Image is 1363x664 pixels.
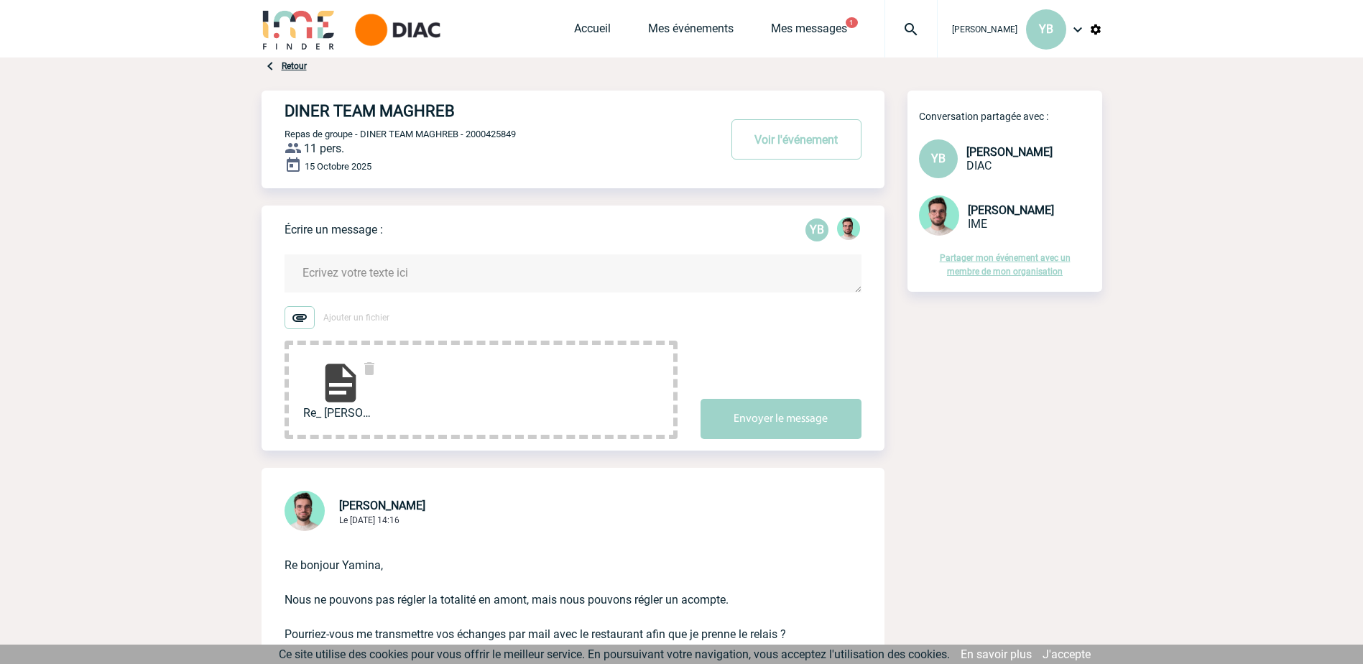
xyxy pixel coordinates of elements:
[262,9,336,50] img: IME-Finder
[931,152,946,165] span: YB
[940,253,1071,277] a: Partager mon événement avec un membre de mon organisation
[701,399,861,439] button: Envoyer le message
[952,24,1017,34] span: [PERSON_NAME]
[919,195,959,236] img: 121547-2.png
[966,145,1053,159] span: [PERSON_NAME]
[285,491,325,531] img: 121547-2.png
[846,17,858,28] button: 1
[279,647,950,661] span: Ce site utilise des cookies pour vous offrir le meilleur service. En poursuivant votre navigation...
[919,111,1102,122] p: Conversation partagée avec :
[968,203,1054,217] span: [PERSON_NAME]
[966,159,992,172] span: DIAC
[361,360,378,377] img: delete.svg
[323,313,389,323] span: Ajouter un fichier
[303,406,378,420] span: Re_ [PERSON_NAME] ...
[285,129,516,139] span: Repas de groupe - DINER TEAM MAGHREB - 2000425849
[1043,647,1091,661] a: J'accepte
[1039,22,1053,36] span: YB
[339,515,399,525] span: Le [DATE] 14:16
[285,102,676,120] h4: DINER TEAM MAGHREB
[648,22,734,42] a: Mes événements
[731,119,861,160] button: Voir l'événement
[285,223,383,236] p: Écrire un message :
[805,218,828,241] div: Yamina BENAMARA
[282,61,307,71] a: Retour
[305,161,371,172] span: 15 Octobre 2025
[837,217,860,240] img: 121547-2.png
[961,647,1032,661] a: En savoir plus
[304,142,344,155] span: 11 pers.
[574,22,611,42] a: Accueil
[339,499,425,512] span: [PERSON_NAME]
[805,218,828,241] p: YB
[837,217,860,243] div: Benjamin ROLAND
[771,22,847,42] a: Mes messages
[318,360,364,406] img: file-document.svg
[968,217,987,231] span: IME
